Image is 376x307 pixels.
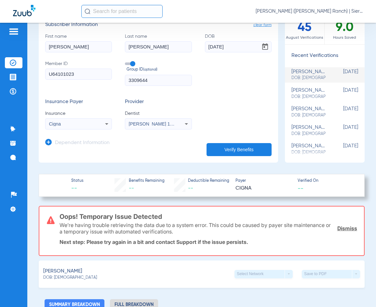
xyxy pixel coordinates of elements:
[45,22,272,28] h3: Subscriber Information
[326,143,358,155] span: [DATE]
[291,113,326,118] span: DOB: [DEMOGRAPHIC_DATA]
[60,222,333,235] p: We’re having trouble retrieving the data due to a system error. This could be caused by payer sit...
[8,28,19,35] img: hamburger-icon
[125,99,192,105] h3: Provider
[235,184,292,193] span: CIGNA
[45,99,112,105] h3: Insurance Payer
[291,143,326,155] div: [PERSON_NAME]
[71,178,84,184] span: Status
[285,34,325,41] span: August Verifications
[125,110,192,117] span: Dentist
[325,15,365,44] div: 9.0
[43,275,97,281] span: DOB: [DEMOGRAPHIC_DATA]
[45,69,112,80] input: Member ID
[85,8,90,14] img: Search Icon
[205,41,272,52] input: DOBOpen calendar
[71,184,84,193] span: --
[188,178,229,184] span: Deductible Remaining
[298,185,303,192] span: --
[129,121,193,127] span: [PERSON_NAME] 1528134350
[291,75,326,81] span: DOB: [DEMOGRAPHIC_DATA]
[129,186,134,191] span: --
[285,53,365,59] h3: Recent Verifications
[55,140,110,146] h3: Dependent Information
[298,178,354,184] span: Verified On
[256,8,363,15] span: [PERSON_NAME] ([PERSON_NAME] Ranch) | Sierra Smiles
[125,33,192,52] label: Last name
[253,22,272,28] span: clear form
[291,106,326,118] div: [PERSON_NAME]
[13,5,35,16] img: Zuub Logo
[81,5,163,18] input: Search for patients
[285,15,325,44] div: 45
[343,276,376,307] iframe: Chat Widget
[45,33,112,52] label: First name
[45,60,112,86] label: Member ID
[45,41,112,52] input: First name
[326,69,358,81] span: [DATE]
[129,178,165,184] span: Benefits Remaining
[326,125,358,137] span: [DATE]
[325,34,365,41] span: Hours Saved
[259,40,272,53] button: Open calendar
[207,143,272,156] button: Verify Benefits
[291,87,326,100] div: [PERSON_NAME]
[47,216,55,224] img: error-icon
[205,33,272,52] label: DOB
[326,106,358,118] span: [DATE]
[235,178,292,184] span: Payer
[127,67,192,73] span: Group ID
[60,213,357,220] h3: Oops! Temporary Issue Detected
[337,225,357,232] a: Dismiss
[45,110,112,117] span: Insurance
[60,239,357,245] p: Next step: Please try again in a bit and contact Support if the issue persists.
[291,125,326,137] div: [PERSON_NAME]
[291,94,326,100] span: DOB: [DEMOGRAPHIC_DATA]
[291,69,326,81] div: [PERSON_NAME]
[291,131,326,137] span: DOB: [DEMOGRAPHIC_DATA]
[188,186,193,191] span: --
[49,121,61,127] span: Cigna
[125,41,192,52] input: Last name
[143,67,157,73] small: (optional)
[326,87,358,100] span: [DATE]
[43,267,82,275] span: [PERSON_NAME]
